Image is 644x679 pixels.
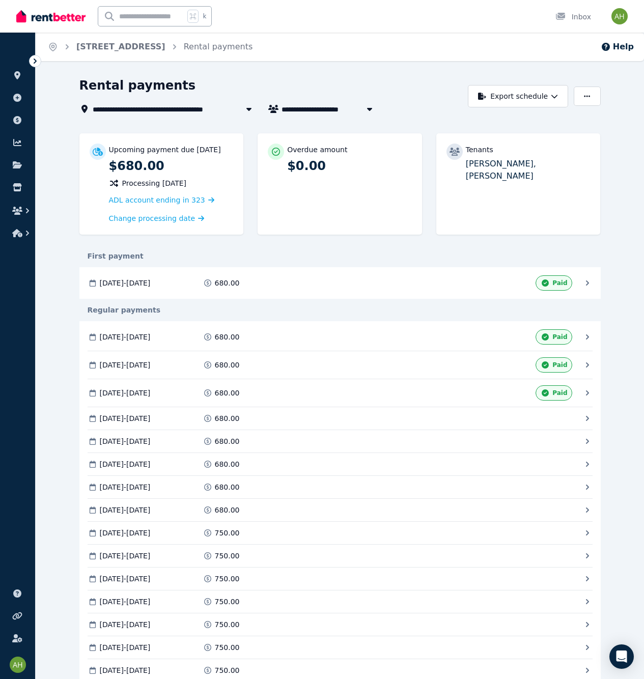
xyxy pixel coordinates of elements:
span: 680.00 [215,278,240,288]
span: 750.00 [215,551,240,561]
img: Alan Heywood [10,657,26,673]
span: 750.00 [215,574,240,584]
div: First payment [79,251,601,261]
span: [DATE] - [DATE] [100,482,151,492]
span: ADL account ending in 323 [109,196,205,204]
button: Export schedule [468,85,568,107]
span: [DATE] - [DATE] [100,665,151,675]
span: [DATE] - [DATE] [100,413,151,423]
span: [DATE] - [DATE] [100,332,151,342]
div: Inbox [555,12,591,22]
span: 680.00 [215,505,240,515]
span: [DATE] - [DATE] [100,574,151,584]
p: Tenants [466,145,493,155]
button: Help [601,41,634,53]
img: RentBetter [16,9,86,24]
span: k [203,12,206,20]
span: [DATE] - [DATE] [100,597,151,607]
p: [PERSON_NAME], [PERSON_NAME] [466,158,591,182]
span: 750.00 [215,528,240,538]
span: Paid [552,361,567,369]
span: [DATE] - [DATE] [100,551,151,561]
span: Paid [552,279,567,287]
span: 680.00 [215,388,240,398]
p: $680.00 [109,158,234,174]
span: Paid [552,389,567,397]
div: Open Intercom Messenger [609,644,634,669]
span: 680.00 [215,436,240,446]
p: $0.00 [287,158,412,174]
span: [DATE] - [DATE] [100,619,151,630]
span: 680.00 [215,482,240,492]
span: 680.00 [215,413,240,423]
span: 680.00 [215,332,240,342]
span: [DATE] - [DATE] [100,642,151,653]
span: [DATE] - [DATE] [100,388,151,398]
p: Upcoming payment due [DATE] [109,145,221,155]
span: Change processing date [109,213,195,223]
span: [DATE] - [DATE] [100,459,151,469]
span: 750.00 [215,665,240,675]
span: Paid [552,333,567,341]
div: Regular payments [79,305,601,315]
span: Processing [DATE] [122,178,187,188]
nav: Breadcrumb [36,33,265,61]
a: [STREET_ADDRESS] [76,42,165,51]
a: Change processing date [109,213,205,223]
span: 680.00 [215,360,240,370]
span: [DATE] - [DATE] [100,436,151,446]
span: [DATE] - [DATE] [100,505,151,515]
h1: Rental payments [79,77,196,94]
span: 680.00 [215,459,240,469]
p: Overdue amount [287,145,347,155]
span: [DATE] - [DATE] [100,360,151,370]
span: [DATE] - [DATE] [100,528,151,538]
span: 750.00 [215,597,240,607]
span: 750.00 [215,619,240,630]
a: Rental payments [184,42,253,51]
span: 750.00 [215,642,240,653]
span: [DATE] - [DATE] [100,278,151,288]
img: Alan Heywood [611,8,628,24]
